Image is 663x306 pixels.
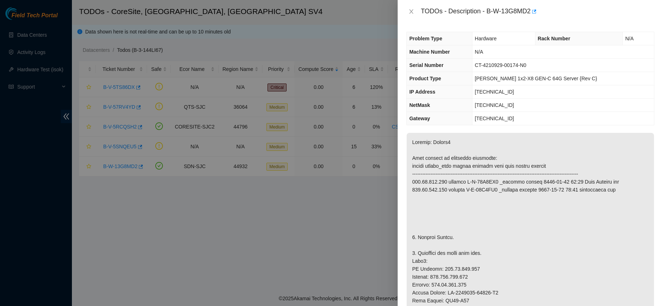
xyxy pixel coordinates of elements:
span: Machine Number [409,49,450,55]
span: Gateway [409,116,430,121]
span: Rack Number [538,36,570,41]
span: [TECHNICAL_ID] [475,102,514,108]
span: IP Address [409,89,435,95]
span: NetMask [409,102,430,108]
span: N/A [475,49,483,55]
span: CT-4210929-00174-N0 [475,62,526,68]
span: close [408,9,414,14]
span: Problem Type [409,36,442,41]
span: [TECHNICAL_ID] [475,116,514,121]
span: [TECHNICAL_ID] [475,89,514,95]
span: Serial Number [409,62,443,68]
div: TODOs - Description - B-W-13G8MD2 [421,6,654,17]
span: Hardware [475,36,497,41]
span: [PERSON_NAME] 1x2-X8 GEN-C 64G Server {Rev C} [475,76,597,81]
span: N/A [625,36,634,41]
span: Product Type [409,76,441,81]
button: Close [406,8,416,15]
